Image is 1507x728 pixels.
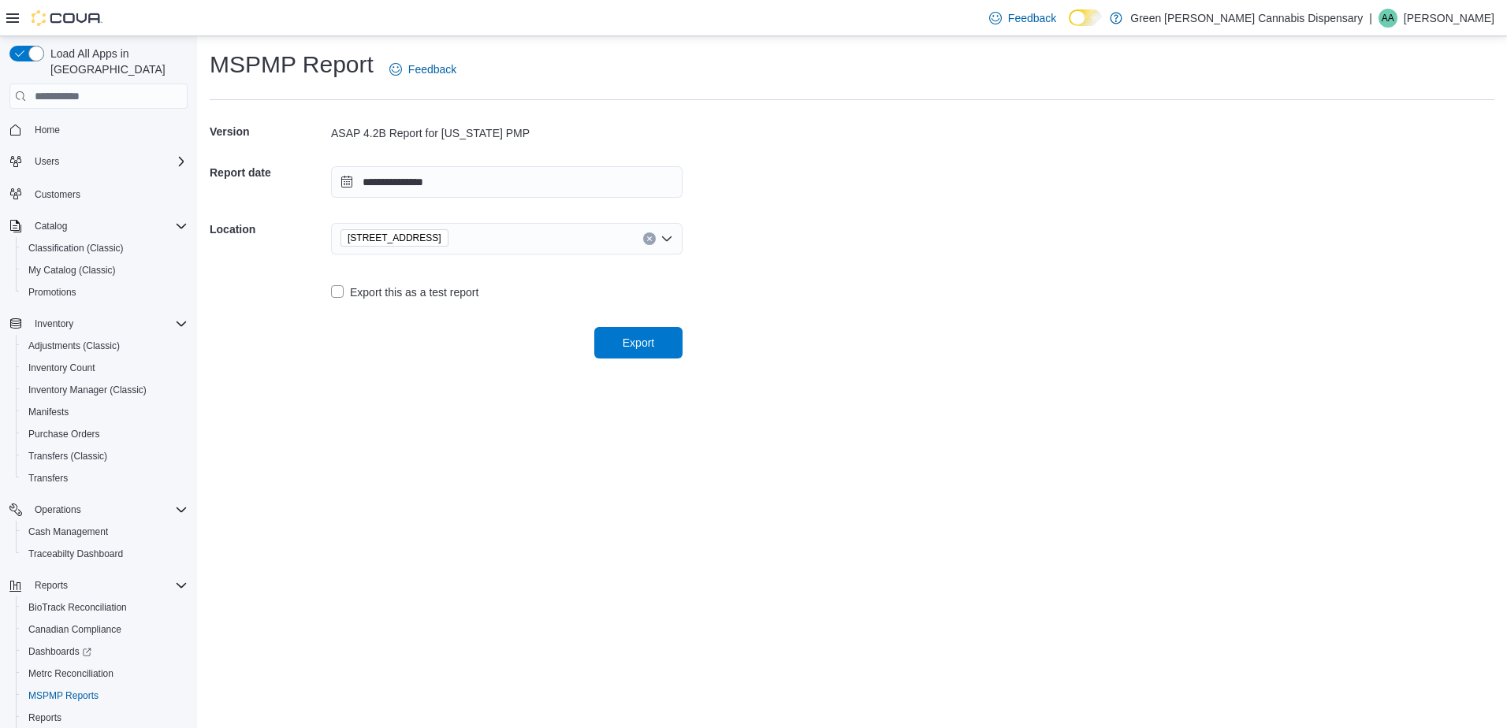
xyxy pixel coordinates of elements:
span: Reports [28,576,188,595]
span: 1409 Battleground Drive [340,229,448,247]
button: Open list of options [660,232,673,245]
span: Adjustments (Classic) [22,336,188,355]
input: Dark Mode [1069,9,1102,26]
span: Catalog [35,220,67,232]
span: Reports [28,711,61,724]
span: Transfers [22,469,188,488]
a: Reports [22,708,68,727]
span: BioTrack Reconciliation [28,601,127,614]
span: Customers [28,184,188,203]
input: Accessible screen reader label [455,229,456,248]
button: Reports [28,576,74,595]
span: Canadian Compliance [22,620,188,639]
button: MSPMP Reports [16,685,194,707]
span: Classification (Classic) [22,239,188,258]
button: Purchase Orders [16,423,194,445]
span: Traceabilty Dashboard [22,544,188,563]
button: Users [28,152,65,171]
span: Transfers (Classic) [22,447,188,466]
span: Inventory [28,314,188,333]
a: Canadian Compliance [22,620,128,639]
span: My Catalog (Classic) [28,264,116,277]
h5: Location [210,214,328,245]
a: Traceabilty Dashboard [22,544,129,563]
a: Feedback [383,54,463,85]
a: Adjustments (Classic) [22,336,126,355]
span: Metrc Reconciliation [22,664,188,683]
a: Transfers (Classic) [22,447,113,466]
span: Canadian Compliance [28,623,121,636]
span: Inventory Manager (Classic) [22,381,188,399]
a: Promotions [22,283,83,302]
span: Home [28,120,188,139]
button: Catalog [3,215,194,237]
button: Reports [3,574,194,596]
span: Transfers [28,472,68,485]
span: Cash Management [28,526,108,538]
a: BioTrack Reconciliation [22,598,133,617]
a: MSPMP Reports [22,686,105,705]
input: Press the down key to open a popover containing a calendar. [331,166,683,198]
span: MSPMP Reports [22,686,188,705]
span: Reports [35,579,68,592]
a: Inventory Count [22,358,102,377]
h5: Report date [210,157,328,188]
button: Inventory Count [16,357,194,379]
a: Manifests [22,403,75,422]
button: Clear input [643,232,656,245]
button: Transfers [16,467,194,489]
div: Amy Akers [1379,9,1397,28]
button: Manifests [16,401,194,423]
span: Manifests [28,406,69,418]
span: Dark Mode [1069,26,1070,27]
span: Dashboards [22,642,188,661]
button: Metrc Reconciliation [16,663,194,685]
span: Classification (Classic) [28,242,124,254]
button: Canadian Compliance [16,618,194,641]
span: Inventory Count [28,362,95,374]
span: Home [35,124,60,136]
button: Cash Management [16,521,194,543]
button: Inventory Manager (Classic) [16,379,194,401]
a: Metrc Reconciliation [22,664,120,683]
span: Promotions [28,286,76,299]
span: Users [28,152,188,171]
span: AA [1382,9,1394,28]
button: Home [3,118,194,141]
span: My Catalog (Classic) [22,261,188,280]
span: Manifests [22,403,188,422]
button: Operations [3,499,194,521]
button: Export [594,327,683,358]
button: Inventory [28,314,80,333]
span: Operations [28,500,188,519]
button: Operations [28,500,87,519]
span: Operations [35,503,81,516]
a: Classification (Classic) [22,239,130,258]
a: Customers [28,185,87,204]
a: Feedback [983,2,1062,34]
a: My Catalog (Classic) [22,261,122,280]
a: Cash Management [22,522,114,541]
button: My Catalog (Classic) [16,259,194,281]
span: Inventory Manager (Classic) [28,384,147,396]
span: Users [35,155,59,168]
button: Classification (Classic) [16,237,194,259]
span: Promotions [22,283,188,302]
img: Cova [32,10,102,26]
span: Transfers (Classic) [28,450,107,462]
p: | [1369,9,1372,28]
button: Customers [3,182,194,205]
span: [STREET_ADDRESS] [348,230,441,246]
span: MSPMP Reports [28,689,99,702]
a: Transfers [22,469,74,488]
span: BioTrack Reconciliation [22,598,188,617]
span: Load All Apps in [GEOGRAPHIC_DATA] [44,46,188,77]
a: Dashboards [22,642,98,661]
label: Export this as a test report [331,283,478,302]
span: Inventory [35,318,73,330]
span: Feedback [408,61,456,77]
a: Inventory Manager (Classic) [22,381,153,399]
h1: MSPMP Report [210,49,374,80]
span: Inventory Count [22,358,188,377]
div: ASAP 4.2B Report for [US_STATE] PMP [331,125,683,141]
